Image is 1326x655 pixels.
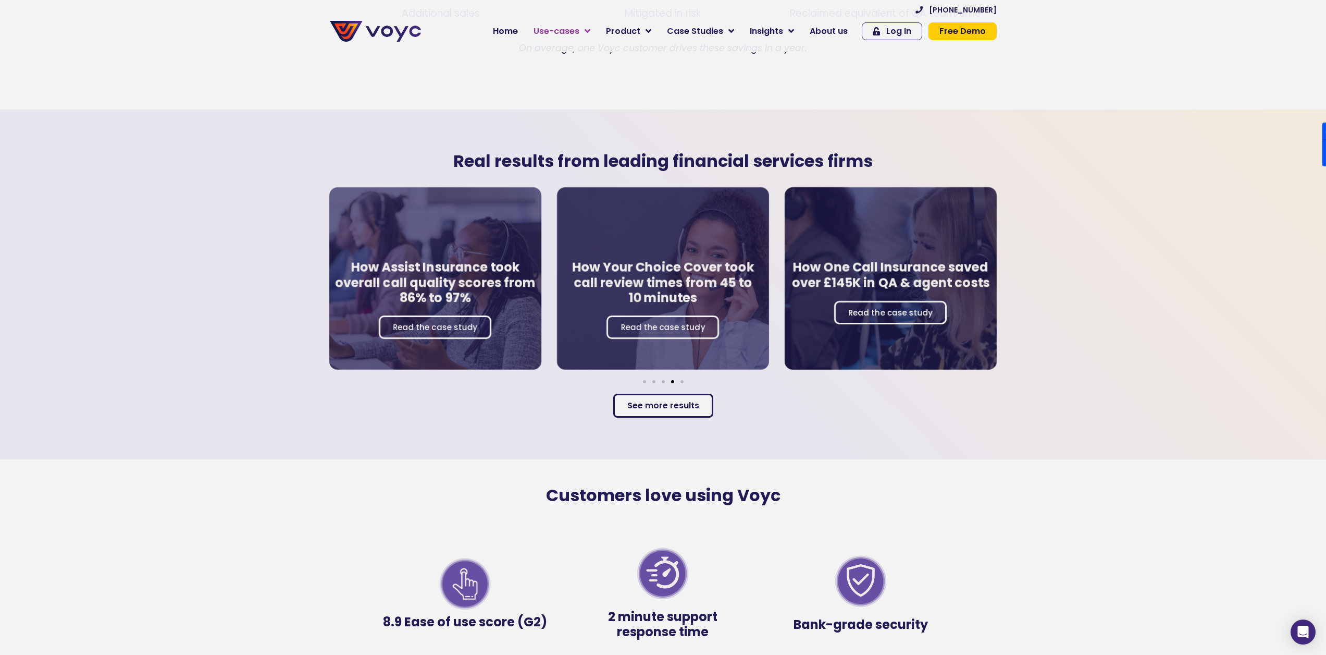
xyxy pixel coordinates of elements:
[493,25,518,38] span: Home
[325,151,1002,171] h2: Real results from leading financial services firms
[783,617,939,633] h4: Bank-grade security
[330,21,421,42] img: voyc-full-logo
[667,25,723,38] span: Case Studies
[834,554,887,607] img: 8
[1291,620,1316,645] div: Open Intercom Messenger
[779,182,1002,375] div: 1 / 5
[886,27,911,35] span: Log In
[366,486,960,505] h2: Customers love using Voyc
[659,21,742,42] a: Case Studies
[334,260,536,305] h4: How Assist Insurance took overall call quality scores from 86% to 97%
[652,380,655,383] span: Go to slide 2
[613,394,713,418] a: See more results
[848,308,933,316] span: Read the case study
[325,182,1002,383] div: Carousel
[862,22,922,40] a: Log In
[643,380,646,383] span: Go to slide 1
[379,316,492,339] a: Read the case study
[928,22,997,40] a: Free Demo
[742,21,802,42] a: Insights
[324,182,547,375] div: 4 / 5
[598,21,659,42] a: Product
[627,402,699,410] span: See more results
[439,556,492,610] img: 6
[567,260,759,305] h4: How Your Choice Cover took call review times from 45 to 10 minutes
[680,380,684,383] span: Go to slide 5
[662,380,665,383] span: Go to slide 3
[915,6,997,14] a: [PHONE_NUMBER]
[585,610,741,640] h4: 2 minute support response time
[534,25,579,38] span: Use-cases
[606,25,640,38] span: Product
[636,546,689,599] img: 7
[810,25,848,38] span: About us
[526,21,598,42] a: Use-cases
[671,380,674,383] span: Go to slide 4
[621,323,705,331] span: Read the case study
[606,316,719,339] a: Read the case study
[790,260,992,290] h4: How One Call Insurance saved over £145K in QA & agent costs
[552,182,774,375] div: 5 / 5
[393,323,478,331] span: Read the case study
[750,25,783,38] span: Insights
[834,300,947,324] a: Read the case study
[802,21,856,42] a: About us
[939,27,986,35] span: Free Demo
[929,6,997,14] span: [PHONE_NUMBER]
[377,615,554,630] h4: 8.9 Ease of use score (G2)
[485,21,526,42] a: Home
